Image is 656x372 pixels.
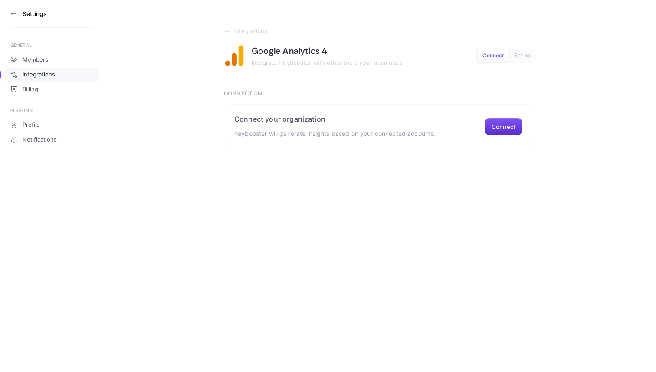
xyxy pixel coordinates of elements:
[23,10,47,17] h3: Settings
[5,82,99,96] a: Billing
[23,122,40,128] span: Profile
[23,136,57,143] span: Notifications
[23,86,38,93] span: Billing
[224,28,536,35] a: Integrations
[509,49,535,62] button: Set up
[252,45,328,56] h1: Google Analytics 4
[23,56,48,63] span: Members
[5,53,99,67] a: Members
[5,68,99,82] a: Integrations
[234,28,268,35] span: Integrations
[252,59,404,66] span: Integrate Heybooster with other tools your team uses.
[10,107,94,114] div: PERSONAL
[477,49,509,62] button: Connect
[10,42,94,49] div: GENERAL
[23,71,55,78] span: Integrations
[234,128,436,139] p: heybooster will generate insights based on your connected accounts.
[5,118,99,132] a: Profile
[514,53,530,59] span: Set up
[224,90,536,97] h3: Connection
[5,133,99,147] a: Notifications
[482,53,504,59] span: Connect
[485,118,522,135] button: Connect
[234,115,436,123] h2: Connect your organization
